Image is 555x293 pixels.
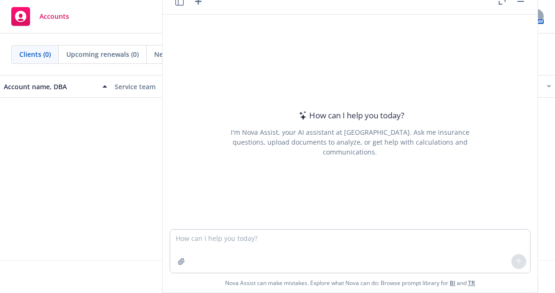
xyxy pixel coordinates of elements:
span: Accounts [39,13,69,20]
span: New businesses (0) [154,49,215,59]
span: Upcoming renewals (0) [66,49,139,59]
a: BI [450,279,455,287]
span: Clients (0) [19,49,51,59]
a: TR [468,279,475,287]
div: I'm Nova Assist, your AI assistant at [GEOGRAPHIC_DATA]. Ask me insurance questions, upload docum... [218,127,482,157]
div: Service team [115,82,218,92]
div: Account name, DBA [4,82,97,92]
div: How can I help you today? [296,109,404,122]
button: Service team [111,75,222,98]
span: Nova Assist can make mistakes. Explore what Nova can do: Browse prompt library for and [166,273,534,293]
a: Accounts [8,3,73,30]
